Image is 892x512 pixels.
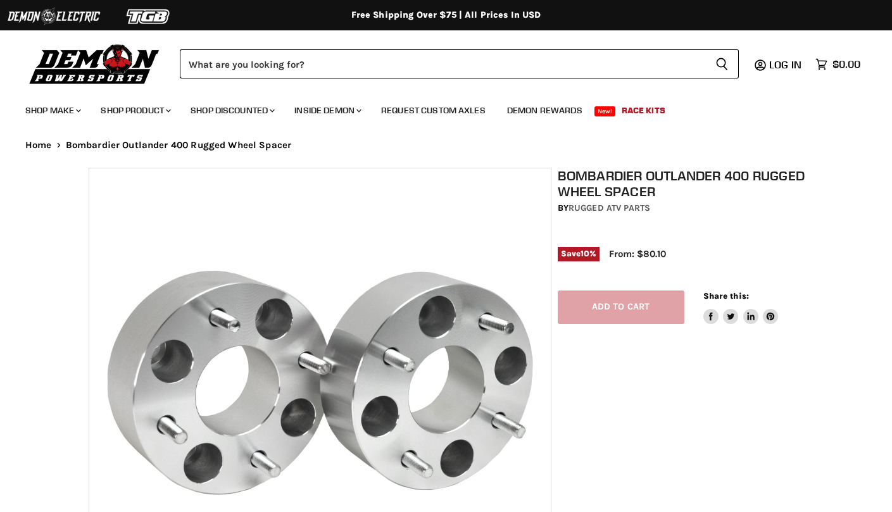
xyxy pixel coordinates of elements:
[703,290,779,324] aside: Share this:
[769,58,801,71] span: Log in
[594,106,616,116] span: New!
[372,97,495,123] a: Request Custom Axles
[558,168,810,199] h1: Bombardier Outlander 400 Rugged Wheel Spacer
[181,97,282,123] a: Shop Discounted
[16,97,89,123] a: Shop Make
[581,249,589,258] span: 10
[558,201,810,215] div: by
[6,4,101,28] img: Demon Electric Logo 2
[832,58,860,70] span: $0.00
[809,55,867,73] a: $0.00
[180,49,705,78] input: Search
[763,59,809,70] a: Log in
[612,97,675,123] a: Race Kits
[66,140,292,151] span: Bombardier Outlander 400 Rugged Wheel Spacer
[609,248,666,259] span: From: $80.10
[180,49,739,78] form: Product
[705,49,739,78] button: Search
[285,97,369,123] a: Inside Demon
[16,92,857,123] ul: Main menu
[568,203,650,213] a: Rugged ATV Parts
[91,97,179,123] a: Shop Product
[558,247,600,261] span: Save %
[25,140,52,151] a: Home
[703,291,749,301] span: Share this:
[498,97,592,123] a: Demon Rewards
[101,4,196,28] img: TGB Logo 2
[25,41,164,86] img: Demon Powersports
